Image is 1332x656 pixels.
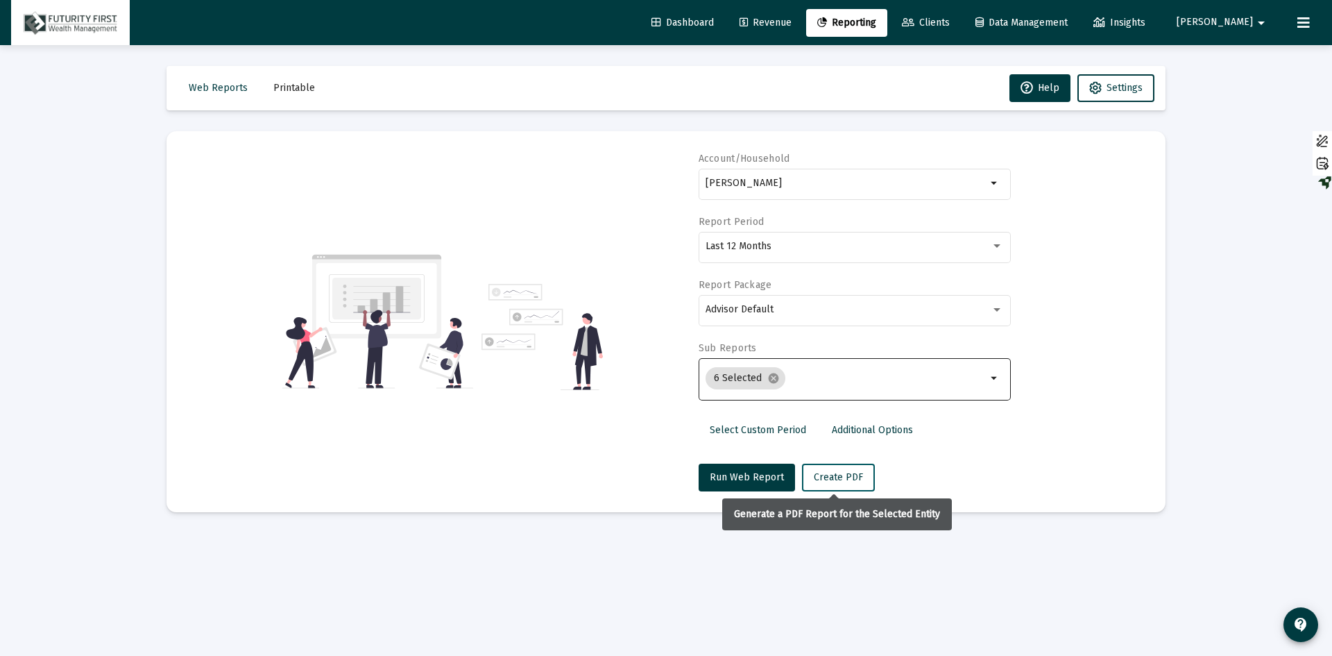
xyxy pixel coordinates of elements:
[802,464,875,491] button: Create PDF
[1292,616,1309,633] mat-icon: contact_support
[1021,82,1059,94] span: Help
[710,471,784,483] span: Run Web Report
[1009,74,1070,102] button: Help
[806,9,887,37] a: Reporting
[699,342,757,354] label: Sub Reports
[651,17,714,28] span: Dashboard
[814,471,863,483] span: Create PDF
[699,279,772,291] label: Report Package
[706,303,774,315] span: Advisor Default
[699,153,790,165] label: Account/Household
[273,82,315,94] span: Printable
[728,9,803,37] a: Revenue
[640,9,725,37] a: Dashboard
[987,175,1003,192] mat-icon: arrow_drop_down
[964,9,1079,37] a: Data Management
[262,74,326,102] button: Printable
[1082,9,1156,37] a: Insights
[706,178,987,189] input: Search or select an account or household
[740,17,792,28] span: Revenue
[699,464,795,491] button: Run Web Report
[891,9,961,37] a: Clients
[706,240,771,252] span: Last 12 Months
[189,82,248,94] span: Web Reports
[975,17,1068,28] span: Data Management
[1093,17,1145,28] span: Insights
[178,74,259,102] button: Web Reports
[1177,17,1253,28] span: [PERSON_NAME]
[706,364,987,392] mat-chip-list: Selection
[1107,82,1143,94] span: Settings
[902,17,950,28] span: Clients
[1253,9,1270,37] mat-icon: arrow_drop_down
[1160,8,1286,36] button: [PERSON_NAME]
[767,372,780,385] mat-icon: cancel
[817,17,876,28] span: Reporting
[706,367,785,389] mat-chip: 6 Selected
[1077,74,1154,102] button: Settings
[282,253,473,390] img: reporting
[22,9,119,37] img: Dashboard
[832,424,913,436] span: Additional Options
[481,284,603,390] img: reporting-alt
[710,424,806,436] span: Select Custom Period
[699,216,765,228] label: Report Period
[987,370,1003,387] mat-icon: arrow_drop_down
